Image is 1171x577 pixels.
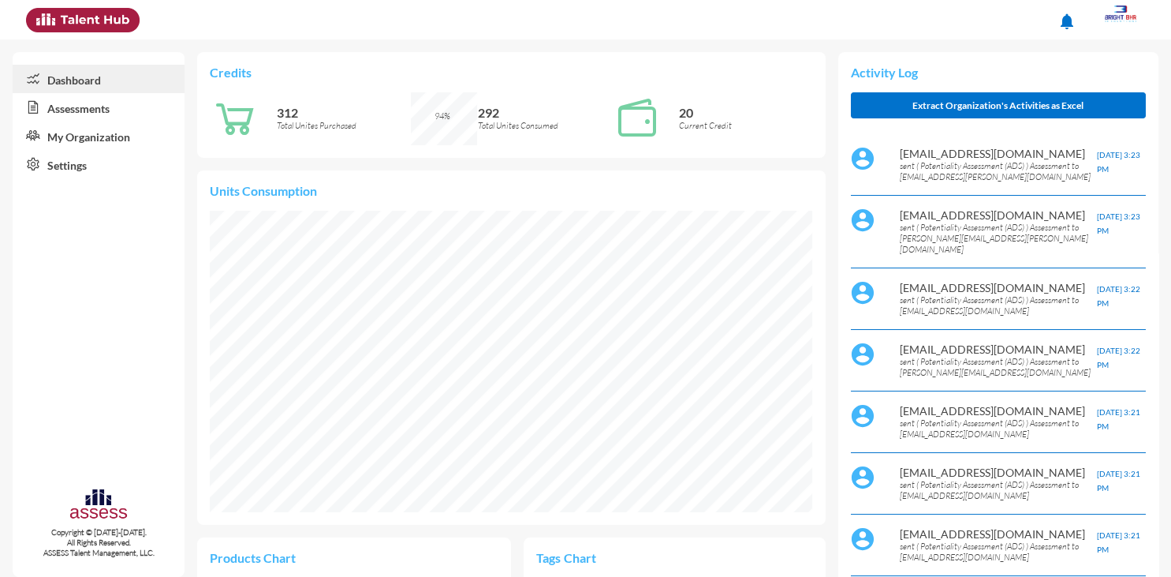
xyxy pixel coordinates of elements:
[210,183,813,198] p: Units Consumption
[900,160,1097,182] p: sent ( Potentiality Assessment (ADS) ) Assessment to [EMAIL_ADDRESS][PERSON_NAME][DOMAIN_NAME]
[900,208,1097,222] p: [EMAIL_ADDRESS][DOMAIN_NAME]
[1097,150,1140,174] span: [DATE] 3:23 PM
[69,487,129,525] img: assesscompany-logo.png
[13,65,185,93] a: Dashboard
[210,550,354,565] p: Products Chart
[851,466,875,489] img: default%20profile%20image.svg
[13,150,185,178] a: Settings
[434,111,450,122] span: 94%
[679,105,813,120] p: 20
[900,356,1097,378] p: sent ( Potentiality Assessment (ADS) ) Assessment to [PERSON_NAME][EMAIL_ADDRESS][DOMAIN_NAME]
[851,208,875,232] img: default%20profile%20image.svg
[900,222,1097,255] p: sent ( Potentiality Assessment (ADS) ) Assessment to [PERSON_NAME][EMAIL_ADDRESS][PERSON_NAME][DO...
[1097,284,1140,308] span: [DATE] 3:22 PM
[900,466,1097,479] p: [EMAIL_ADDRESS][DOMAIN_NAME]
[478,105,612,120] p: 292
[900,418,1097,440] p: sent ( Potentiality Assessment (ADS) ) Assessment to [EMAIL_ADDRESS][DOMAIN_NAME]
[277,120,411,131] p: Total Unites Purchased
[900,541,1097,563] p: sent ( Potentiality Assessment (ADS) ) Assessment to [EMAIL_ADDRESS][DOMAIN_NAME]
[1097,530,1140,554] span: [DATE] 3:21 PM
[900,479,1097,501] p: sent ( Potentiality Assessment (ADS) ) Assessment to [EMAIL_ADDRESS][DOMAIN_NAME]
[900,147,1097,160] p: [EMAIL_ADDRESS][DOMAIN_NAME]
[1097,469,1140,493] span: [DATE] 3:21 PM
[900,527,1097,541] p: [EMAIL_ADDRESS][DOMAIN_NAME]
[13,527,185,558] p: Copyright © [DATE]-[DATE]. All Rights Reserved. ASSESS Talent Management, LLC.
[478,120,612,131] p: Total Unites Consumed
[851,147,875,170] img: default%20profile%20image.svg
[536,550,674,565] p: Tags Chart
[277,105,411,120] p: 312
[851,527,875,551] img: default%20profile%20image.svg
[1097,212,1140,235] span: [DATE] 3:23 PM
[851,343,875,366] img: default%20profile%20image.svg
[1057,12,1076,31] mat-icon: notifications
[900,294,1097,317] p: sent ( Potentiality Assessment (ADS) ) Assessment to [EMAIL_ADDRESS][DOMAIN_NAME]
[210,65,813,80] p: Credits
[1097,407,1140,431] span: [DATE] 3:21 PM
[851,92,1146,118] button: Extract Organization's Activities as Excel
[13,122,185,150] a: My Organization
[1097,346,1140,369] span: [DATE] 3:22 PM
[851,404,875,428] img: default%20profile%20image.svg
[900,404,1097,418] p: [EMAIL_ADDRESS][DOMAIN_NAME]
[851,281,875,305] img: default%20profile%20image.svg
[900,343,1097,356] p: [EMAIL_ADDRESS][DOMAIN_NAME]
[851,65,1146,80] p: Activity Log
[679,120,813,131] p: Current Credit
[900,281,1097,294] p: [EMAIL_ADDRESS][DOMAIN_NAME]
[13,93,185,122] a: Assessments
